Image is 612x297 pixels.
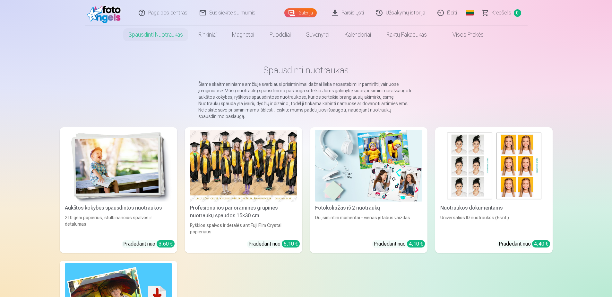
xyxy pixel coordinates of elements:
div: Pradedant nuo [123,240,175,248]
a: Profesionalios panoraminės grupinės nuotraukų spaudos 15×30 cmRyškios spalvos ir detalės ant Fuji... [185,127,302,253]
a: Visos prekės [435,26,491,44]
a: Aukštos kokybės spausdintos nuotraukos Aukštos kokybės spausdintos nuotraukos210 gsm popierius, s... [60,127,177,253]
a: Nuotraukos dokumentamsNuotraukos dokumentamsUniversalios ID nuotraukos (6 vnt.)Pradedant nuo 4,40 € [435,127,553,253]
a: Fotokoliažas iš 2 nuotraukųFotokoliažas iš 2 nuotraukųDu įsimintini momentai - vienas įstabus vai... [310,127,427,253]
img: Aukštos kokybės spausdintos nuotraukos [65,130,172,202]
div: Aukštos kokybės spausdintos nuotraukos [62,204,175,212]
div: Nuotraukos dokumentams [438,204,550,212]
a: Suvenyrai [298,26,337,44]
div: 4,10 € [407,240,425,248]
div: 5,10 € [282,240,300,248]
a: Spausdinti nuotraukas [121,26,191,44]
div: Ryškios spalvos ir detalės ant Fuji Film Crystal popieriaus [187,222,300,235]
img: Fotokoliažas iš 2 nuotraukų [315,130,422,202]
span: 0 [514,9,521,17]
a: Galerija [284,8,317,17]
div: Pradedant nuo [499,240,550,248]
span: Krepšelis [492,9,511,17]
img: Nuotraukos dokumentams [440,130,547,202]
div: Universalios ID nuotraukos (6 vnt.) [438,214,550,235]
div: Du įsimintini momentai - vienas įstabus vaizdas [313,214,425,235]
a: Raktų pakabukas [379,26,435,44]
a: Magnetai [224,26,262,44]
div: Pradedant nuo [248,240,300,248]
a: Rinkiniai [191,26,224,44]
a: Puodeliai [262,26,298,44]
img: /fa5 [87,3,124,23]
p: Šiame skaitmeniniame amžiuje svarbiausi prisiminimai dažnai lieka nepastebimi ir pamiršti įvairiu... [198,81,414,120]
div: Fotokoliažas iš 2 nuotraukų [313,204,425,212]
div: Profesionalios panoraminės grupinės nuotraukų spaudos 15×30 cm [187,204,300,220]
a: Kalendoriai [337,26,379,44]
div: 4,40 € [532,240,550,248]
div: 3,60 € [157,240,175,248]
h1: Spausdinti nuotraukas [65,64,547,76]
div: 210 gsm popierius, stulbinančios spalvos ir detalumas [62,214,175,235]
div: Pradedant nuo [374,240,425,248]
